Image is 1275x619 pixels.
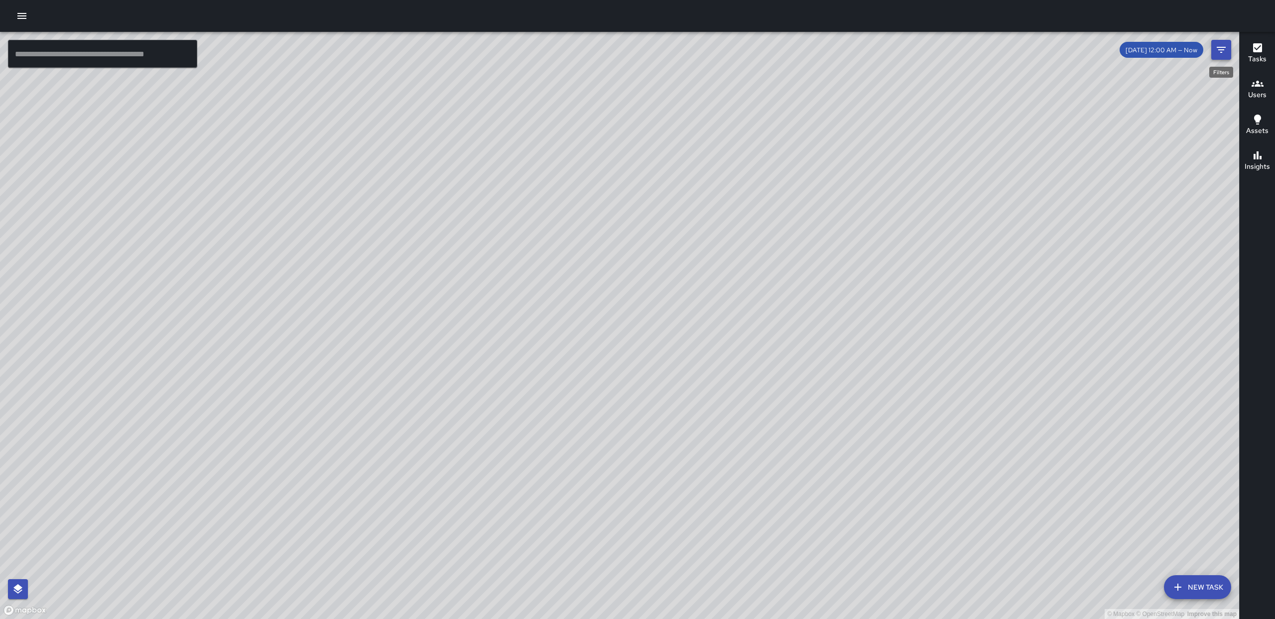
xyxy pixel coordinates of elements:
[1245,161,1270,172] h6: Insights
[1120,46,1203,54] span: [DATE] 12:00 AM — Now
[1240,72,1275,108] button: Users
[1248,54,1267,65] h6: Tasks
[1209,67,1233,78] div: Filters
[1211,40,1231,60] button: Filters
[1240,108,1275,143] button: Assets
[1246,125,1269,136] h6: Assets
[1164,575,1231,599] button: New Task
[1240,143,1275,179] button: Insights
[1240,36,1275,72] button: Tasks
[1248,90,1267,101] h6: Users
